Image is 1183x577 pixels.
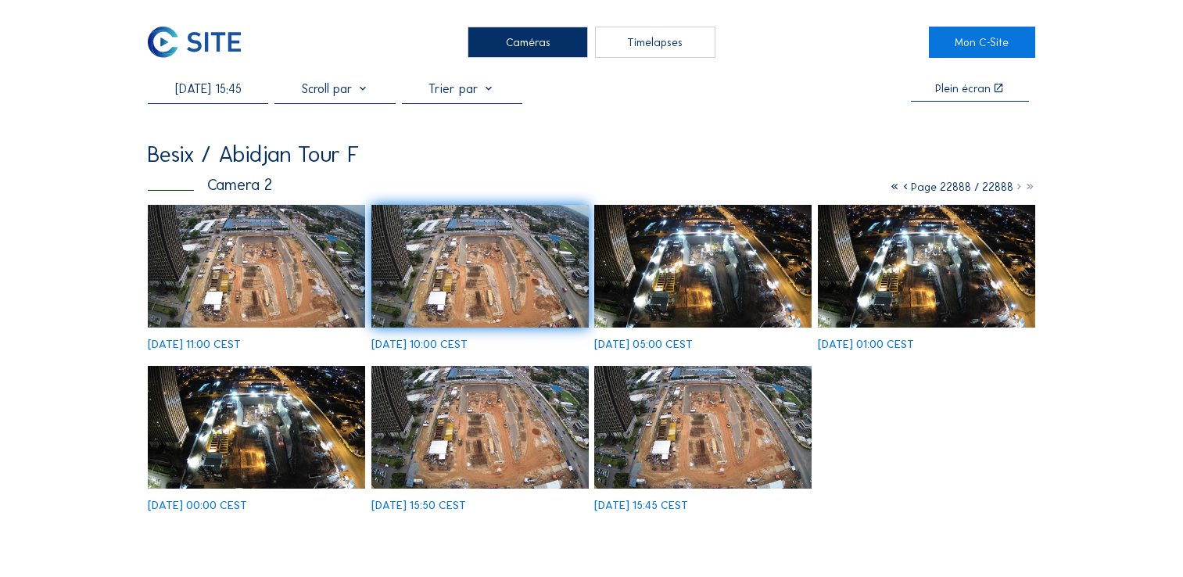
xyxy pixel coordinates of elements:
a: C-SITE Logo [148,27,254,58]
span: Page 22888 / 22888 [911,180,1013,194]
div: [DATE] 10:00 CEST [371,339,468,349]
div: [DATE] 15:45 CEST [594,500,688,511]
img: image_8850969 [594,366,812,488]
div: Caméras [468,27,588,58]
img: image_8850890 [148,205,365,327]
img: image_8850957 [371,366,589,488]
div: Timelapses [595,27,715,58]
img: image_8850902 [371,205,589,327]
div: [DATE] 00:00 CEST [148,500,247,511]
div: Besix / Abidjan Tour F [148,144,360,167]
div: [DATE] 15:50 CEST [371,500,466,511]
img: C-SITE Logo [148,27,241,58]
img: image_8850915 [594,205,812,327]
a: Mon C-Site [929,27,1035,58]
div: [DATE] 01:00 CEST [818,339,914,349]
img: image_8850924 [818,205,1035,327]
div: [DATE] 11:00 CEST [148,339,241,349]
input: Recherche par date 󰅀 [148,81,268,96]
div: Camera 2 [148,177,272,192]
img: image_8850940 [148,366,365,488]
div: Plein écran [935,83,991,94]
div: [DATE] 05:00 CEST [594,339,693,349]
